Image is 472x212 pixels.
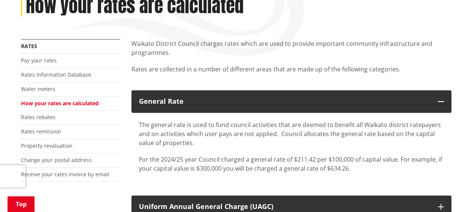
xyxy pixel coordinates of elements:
button: General Rate [131,90,451,113]
a: Top [8,196,35,212]
a: Water meters [21,85,55,92]
a: Rates rebates [21,114,56,121]
p: For the 2024/25 year Council charged a general rate of $211.42 per $100,000 of capital value. For... [139,155,444,173]
a: Property revaluation [21,142,72,149]
div: General Rate [139,98,430,105]
p: The general rate is used to fund council activities that are deemed to benefit all Waikato distri... [139,120,444,147]
p: Rates are collected in a number of different areas that are made up of the following categories. [131,65,451,83]
a: Pay your rates [21,57,57,64]
a: Rates Information Database [21,71,91,78]
p: Waikato District Council charges rates which are used to provide important community infrastructu... [131,39,451,57]
a: Rates remission [21,128,61,135]
a: Receive your rates invoice by email [21,171,109,178]
a: Change your postal address [21,156,92,164]
div: Uniform Annual General Charge (UAGC) [139,203,430,210]
iframe: Messenger Launcher [437,180,464,207]
a: How your rates are calculated [21,100,99,107]
a: Rates [21,42,37,50]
